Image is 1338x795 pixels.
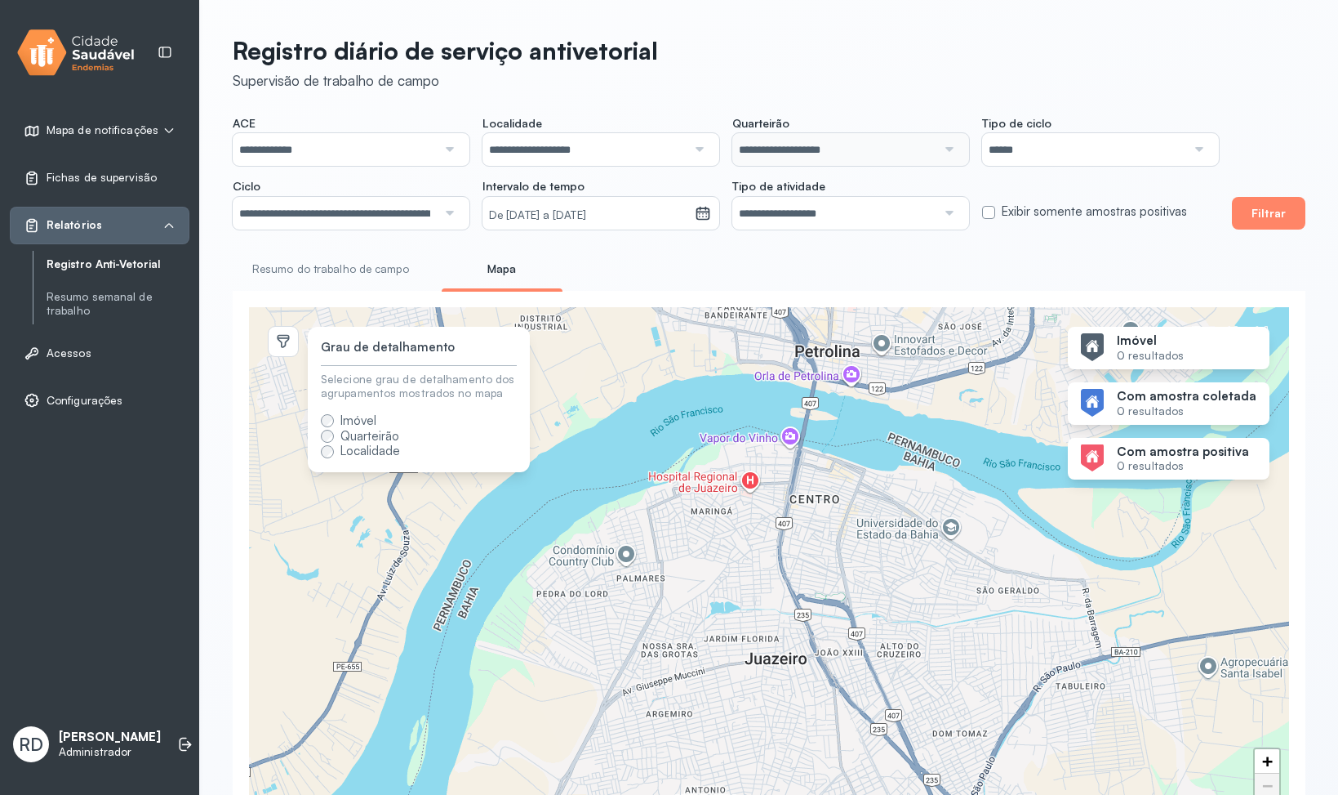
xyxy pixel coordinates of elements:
strong: Com amostra coletada [1117,389,1256,404]
small: 0 resultados [1117,459,1249,473]
small: 0 resultados [1117,349,1184,363]
div: Grau de detalhamento [321,340,455,355]
a: Resumo do trabalho de campo [233,256,429,283]
strong: Imóvel [1117,333,1184,349]
a: Mapa [442,256,562,283]
div: Supervisão de trabalho de campo [233,72,658,89]
span: Quarteirão [340,428,399,444]
a: Configurações [24,392,176,409]
span: Relatórios [47,218,102,232]
a: Zoom in [1255,749,1279,774]
span: Mapa de notificações [47,123,158,137]
span: Localidade [482,116,542,131]
span: Quarteirão [732,116,789,131]
span: Imóvel [340,413,376,428]
span: Fichas de supervisão [47,171,157,185]
p: Registro diário de serviço antivetorial [233,36,658,65]
span: Configurações [47,394,122,408]
a: Acessos [24,345,176,361]
a: Fichas de supervisão [24,170,176,186]
p: Administrador [59,745,161,759]
a: Registro Anti-Vetorial [47,254,189,275]
small: De [DATE] a [DATE] [489,208,688,224]
strong: Com amostra positiva [1117,444,1249,460]
span: Tipo de ciclo [982,116,1051,131]
a: Registro Anti-Vetorial [47,257,189,271]
span: Tipo de atividade [732,179,825,194]
img: logo.svg [17,26,135,79]
span: + [1262,751,1273,771]
button: Filtrar [1232,197,1305,230]
img: Imagem [1081,389,1104,417]
small: 0 resultados [1117,404,1256,418]
span: RD [19,734,43,755]
span: Acessos [47,346,91,360]
img: Imagem [1081,444,1104,472]
div: Selecione grau de detalhamento dos agrupamentos mostrados no mapa [321,373,517,400]
label: Exibir somente amostras positivas [1002,204,1187,220]
a: Resumo semanal de trabalho [47,290,189,318]
a: Resumo semanal de trabalho [47,287,189,321]
span: Localidade [340,443,400,458]
img: Imagem [1081,333,1104,361]
span: Intervalo de tempo [482,179,585,194]
span: ACE [233,116,256,131]
p: [PERSON_NAME] [59,730,161,745]
span: Ciclo [233,179,260,194]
